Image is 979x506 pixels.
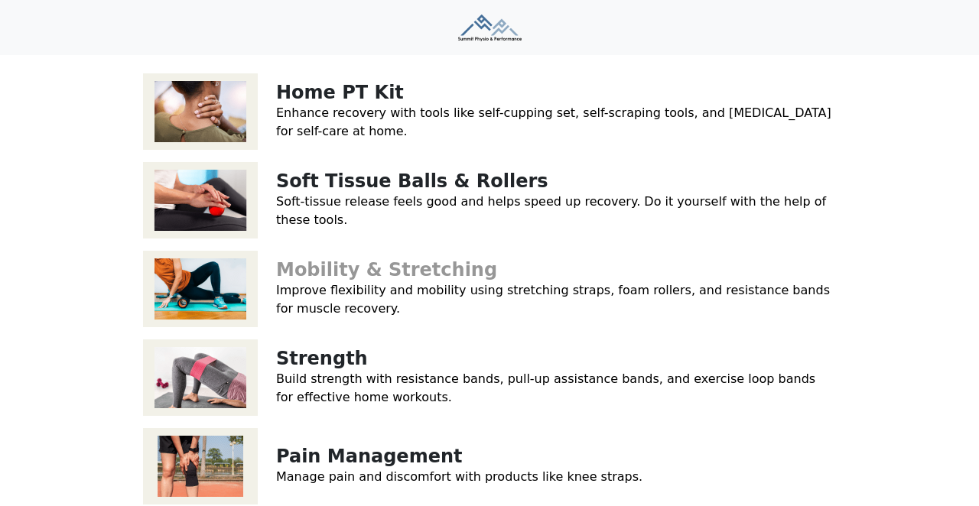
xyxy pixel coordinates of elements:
a: Manage pain and discomfort with products like knee straps. [276,469,642,484]
a: Build strength with resistance bands, pull-up assistance bands, and exercise loop bands for effec... [276,371,815,404]
img: Home PT Kit [143,73,258,150]
img: Summit Physio & Performance [458,15,522,41]
a: Soft-tissue release feels good and helps speed up recovery. Do it yourself with the help of these... [276,194,826,227]
img: Pain Management [143,428,258,504]
a: Strength [276,348,368,369]
img: Mobility & Stretching [143,251,258,327]
a: Pain Management [276,446,462,467]
a: Soft Tissue Balls & Rollers [276,170,548,192]
a: Enhance recovery with tools like self-cupping set, self-scraping tools, and [MEDICAL_DATA] for se... [276,105,831,138]
a: Improve flexibility and mobility using stretching straps, foam rollers, and resistance bands for ... [276,283,830,316]
a: Home PT Kit [276,82,404,103]
a: Mobility & Stretching [276,259,497,281]
img: Strength [143,339,258,416]
img: Soft Tissue Balls & Rollers [143,162,258,238]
